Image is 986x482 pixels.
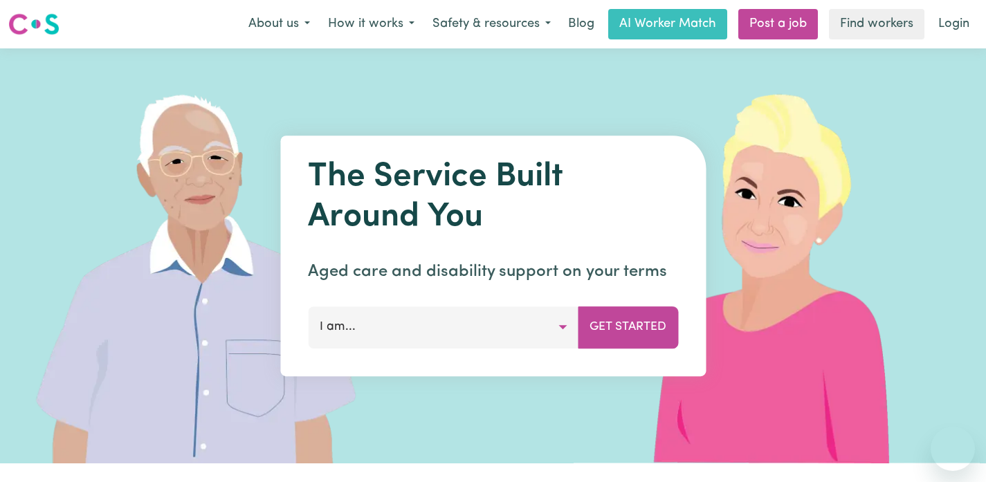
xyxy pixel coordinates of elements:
[560,9,603,39] a: Blog
[829,9,924,39] a: Find workers
[8,8,60,40] a: Careseekers logo
[308,158,678,237] h1: The Service Built Around You
[319,10,423,39] button: How it works
[423,10,560,39] button: Safety & resources
[738,9,818,39] a: Post a job
[608,9,727,39] a: AI Worker Match
[930,9,978,39] a: Login
[239,10,319,39] button: About us
[308,306,578,348] button: I am...
[578,306,678,348] button: Get Started
[931,427,975,471] iframe: Button to launch messaging window
[308,259,678,284] p: Aged care and disability support on your terms
[8,12,60,37] img: Careseekers logo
